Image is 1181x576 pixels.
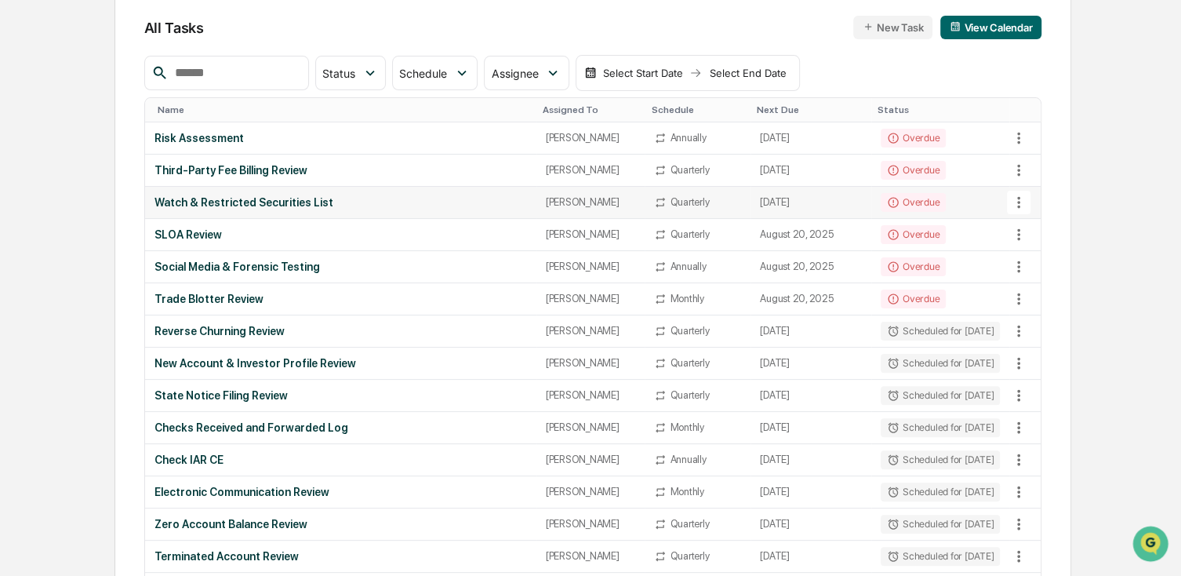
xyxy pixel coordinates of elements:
div: Select Start Date [600,67,686,79]
div: Terminated Account Review [154,550,527,563]
div: Electronic Communication Review [154,486,527,498]
td: [DATE] [750,187,871,219]
td: [DATE] [750,444,871,476]
div: Quarterly [670,164,709,176]
button: Start new chat [267,125,285,144]
a: 🖐️Preclearance [9,191,107,220]
div: Quarterly [670,389,709,401]
span: Schedule [399,67,447,80]
div: Annually [670,261,706,272]
td: [DATE] [750,476,871,509]
button: New Task [853,16,932,39]
img: arrow right [689,67,702,79]
div: [PERSON_NAME] [546,518,636,530]
div: Scheduled for [DATE] [881,547,1000,566]
div: Quarterly [670,325,709,337]
div: [PERSON_NAME] [546,486,636,498]
div: Scheduled for [DATE] [881,322,1000,341]
span: Attestations [129,198,194,213]
div: Scheduled for [DATE] [881,515,1000,534]
span: Preclearance [31,198,101,213]
td: [DATE] [750,509,871,541]
span: Status [322,67,355,80]
div: State Notice Filing Review [154,389,527,402]
div: Quarterly [670,357,709,369]
td: August 20, 2025 [750,283,871,315]
td: [DATE] [750,315,871,348]
div: New Account & Investor Profile Review [154,357,527,370]
td: August 20, 2025 [750,219,871,251]
div: Overdue [881,290,946,308]
a: 🔎Data Lookup [9,221,105,250]
iframe: Open customer support [1131,524,1173,567]
div: [PERSON_NAME] [546,293,636,304]
div: Overdue [881,225,946,244]
div: Scheduled for [DATE] [881,483,1000,501]
div: Quarterly [670,228,709,240]
div: Toggle SortBy [543,104,639,115]
span: Assignee [491,67,538,80]
div: [PERSON_NAME] [546,228,636,240]
div: 🖐️ [16,199,28,212]
div: Annually [670,132,706,144]
div: We're available if you need us! [53,136,198,148]
button: View Calendar [940,16,1041,39]
a: 🗄️Attestations [107,191,201,220]
div: Quarterly [670,550,709,562]
div: Annually [670,454,706,465]
td: [DATE] [750,412,871,444]
div: Third-Party Fee Billing Review [154,164,527,177]
a: Powered byPylon [111,265,190,278]
div: Select End Date [705,67,791,79]
div: [PERSON_NAME] [546,389,636,401]
div: Overdue [881,161,946,180]
div: Check IAR CE [154,454,527,466]
div: [PERSON_NAME] [546,132,636,144]
span: Data Lookup [31,228,99,243]
div: [PERSON_NAME] [546,325,636,337]
div: Scheduled for [DATE] [881,450,1000,469]
p: How can we help? [16,33,285,58]
div: Toggle SortBy [757,104,865,115]
div: Monthly [670,293,703,304]
div: Risk Assessment [154,132,527,144]
div: Social Media & Forensic Testing [154,261,527,273]
div: Scheduled for [DATE] [881,386,1000,405]
div: [PERSON_NAME] [546,454,636,465]
div: Quarterly [670,518,709,530]
span: All Tasks [144,20,204,36]
div: SLOA Review [154,228,527,241]
div: Toggle SortBy [878,104,1003,115]
div: Checks Received and Forwarded Log [154,421,527,434]
div: Monthly [670,486,703,498]
span: Pylon [156,266,190,278]
td: [DATE] [750,541,871,573]
div: [PERSON_NAME] [546,357,636,369]
td: [DATE] [750,122,871,155]
div: Scheduled for [DATE] [881,418,1000,437]
div: [PERSON_NAME] [546,421,636,433]
div: 🔎 [16,229,28,242]
div: Zero Account Balance Review [154,518,527,530]
div: Reverse Churning Review [154,325,527,337]
div: Scheduled for [DATE] [881,354,1000,373]
td: [DATE] [750,348,871,380]
div: Monthly [670,421,703,433]
div: Overdue [881,257,946,276]
div: [PERSON_NAME] [546,164,636,176]
div: Watch & Restricted Securities List [154,196,527,209]
div: Trade Blotter Review [154,293,527,305]
div: Toggle SortBy [158,104,530,115]
div: Start new chat [53,120,257,136]
td: August 20, 2025 [750,251,871,283]
div: Overdue [881,193,946,212]
div: [PERSON_NAME] [546,550,636,562]
div: Toggle SortBy [651,104,744,115]
td: [DATE] [750,380,871,412]
div: Quarterly [670,196,709,208]
td: [DATE] [750,155,871,187]
img: 1746055101610-c473b297-6a78-478c-a979-82029cc54cd1 [16,120,44,148]
div: 🗄️ [114,199,126,212]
